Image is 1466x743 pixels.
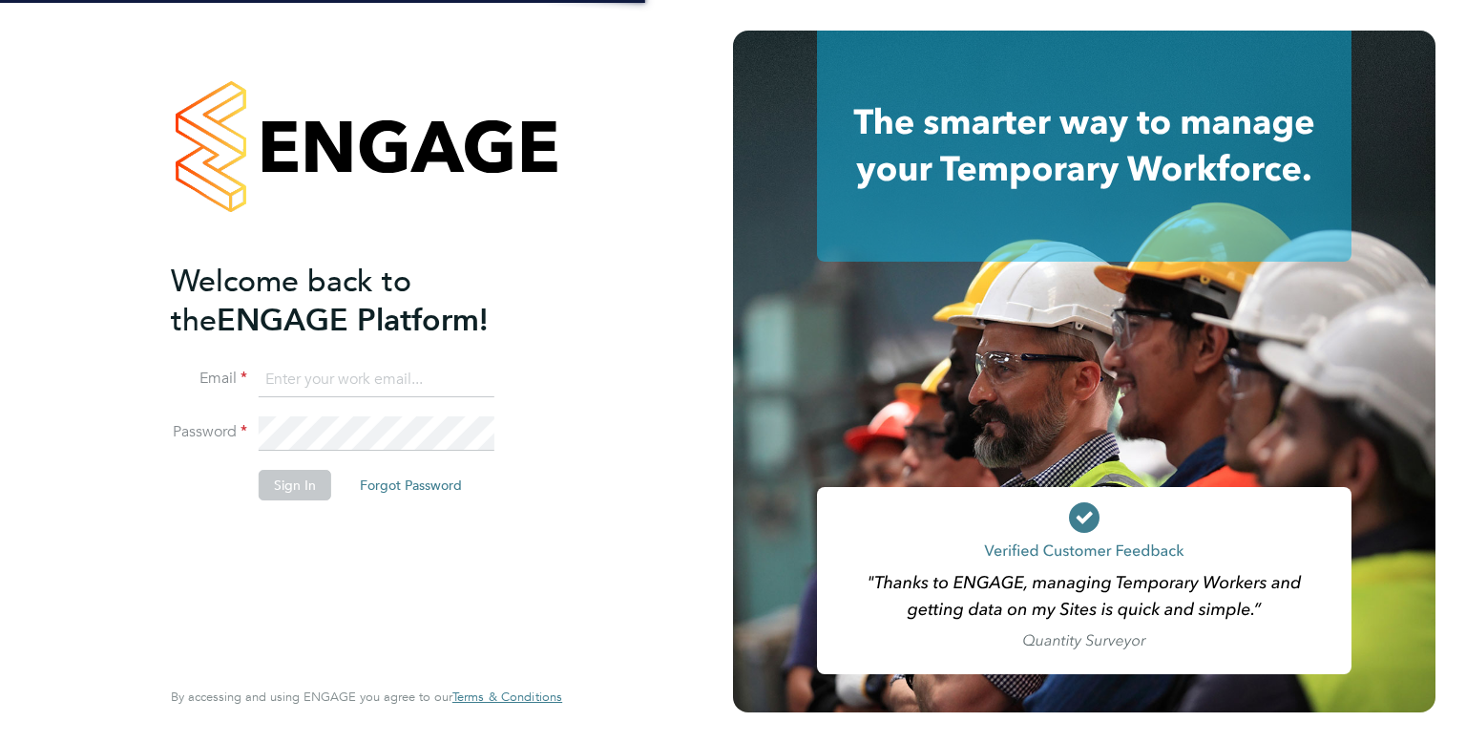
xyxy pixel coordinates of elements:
[171,263,411,339] span: Welcome back to the
[259,363,494,397] input: Enter your work email...
[171,262,543,340] h2: ENGAGE Platform!
[345,470,477,500] button: Forgot Password
[452,689,562,705] span: Terms & Conditions
[171,689,562,705] span: By accessing and using ENGAGE you agree to our
[171,369,247,389] label: Email
[171,422,247,442] label: Password
[452,690,562,705] a: Terms & Conditions
[259,470,331,500] button: Sign In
